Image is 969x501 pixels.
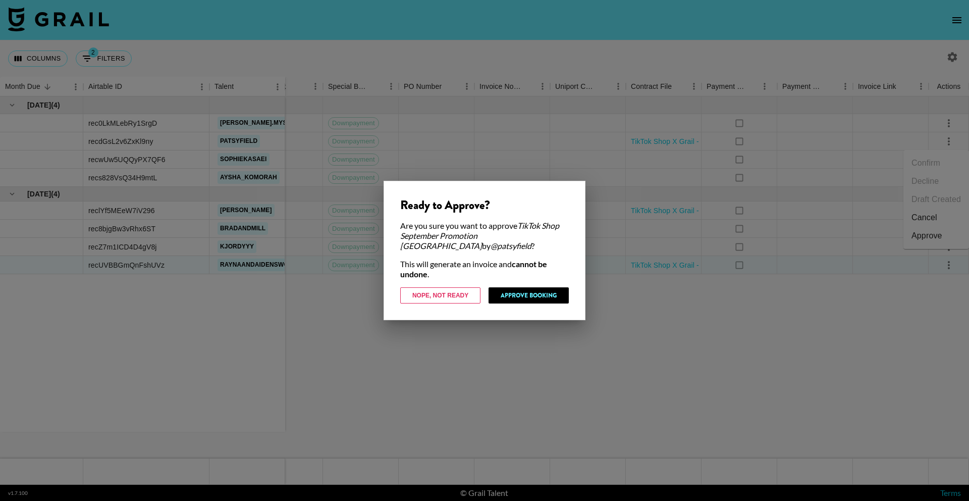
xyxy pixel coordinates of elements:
button: Approve Booking [489,287,569,304]
button: Nope, Not Ready [400,287,480,304]
em: TikTok Shop September Promotion [GEOGRAPHIC_DATA] [400,221,559,250]
div: Ready to Approve? [400,197,569,213]
em: @ patsyfield [491,241,531,250]
div: Are you sure you want to approve by ? [400,221,569,251]
strong: cannot be undone [400,259,547,279]
div: This will generate an invoice and . [400,259,569,279]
